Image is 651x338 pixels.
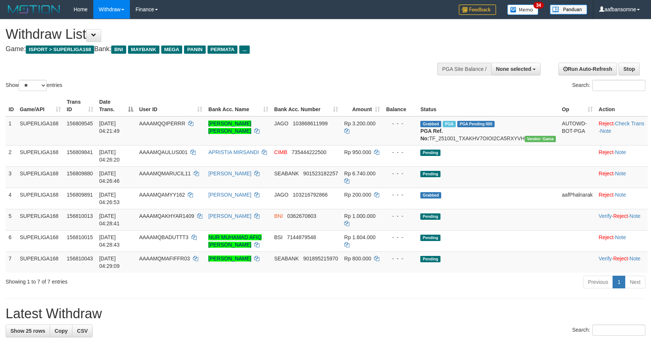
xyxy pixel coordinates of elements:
[72,325,93,337] a: CSV
[420,213,440,220] span: Pending
[491,63,541,75] button: None selected
[96,95,136,116] th: Date Trans.: activate to sort column descending
[596,230,648,251] td: ·
[596,116,648,145] td: · ·
[139,234,189,240] span: AAAAMQBADUTTT3
[459,4,496,15] img: Feedback.jpg
[6,116,17,145] td: 1
[293,121,327,126] span: Copy 103868611999 to clipboard
[67,213,93,219] span: 156810013
[525,136,556,142] span: Vendor URL: https://trx31.1velocity.biz
[615,170,626,176] a: Note
[77,328,88,334] span: CSV
[67,234,93,240] span: 156810015
[6,209,17,230] td: 5
[344,170,376,176] span: Rp 6.740.000
[596,166,648,188] td: ·
[615,149,626,155] a: Note
[599,149,614,155] a: Reject
[507,4,539,15] img: Button%20Memo.svg
[599,234,614,240] a: Reject
[386,148,414,156] div: - - -
[496,66,532,72] span: None selected
[420,121,441,127] span: Grabbed
[583,276,613,288] a: Previous
[208,46,238,54] span: PERMATA
[596,251,648,273] td: · ·
[613,276,625,288] a: 1
[67,256,93,262] span: 156810043
[596,95,648,116] th: Action
[6,46,427,53] h4: Game: Bank:
[17,166,64,188] td: SUPERLIGA168
[99,121,120,134] span: [DATE] 04:21:49
[139,121,186,126] span: AAAAMQQIPERRR
[99,213,120,226] span: [DATE] 04:28:41
[6,306,645,321] h1: Latest Withdraw
[17,188,64,209] td: SUPERLIGA168
[596,188,648,209] td: ·
[6,230,17,251] td: 6
[6,95,17,116] th: ID
[208,121,251,134] a: [PERSON_NAME] [PERSON_NAME]
[67,149,93,155] span: 156809841
[6,166,17,188] td: 3
[139,213,194,219] span: AAAAMQAKHYAR1409
[572,80,645,91] label: Search:
[287,213,317,219] span: Copy 0362670803 to clipboard
[386,120,414,127] div: - - -
[344,234,376,240] span: Rp 1.604.000
[344,149,371,155] span: Rp 950.000
[139,149,188,155] span: AAAAMQAULUS001
[161,46,183,54] span: MEGA
[99,234,120,248] span: [DATE] 04:28:43
[274,170,299,176] span: SEABANK
[615,192,626,198] a: Note
[17,251,64,273] td: SUPERLIGA168
[19,80,47,91] select: Showentries
[208,170,251,176] a: [PERSON_NAME]
[420,171,440,177] span: Pending
[386,234,414,241] div: - - -
[599,121,614,126] a: Reject
[533,2,543,9] span: 34
[67,121,93,126] span: 156809545
[625,276,645,288] a: Next
[274,213,283,219] span: BNI
[50,325,72,337] a: Copy
[417,95,559,116] th: Status
[64,95,96,116] th: Trans ID: activate to sort column ascending
[208,234,261,248] a: NUR MUHAMAD AFIQ [PERSON_NAME]
[615,234,626,240] a: Note
[613,256,628,262] a: Reject
[6,188,17,209] td: 4
[420,192,441,198] span: Grabbed
[596,145,648,166] td: ·
[559,95,596,116] th: Op: activate to sort column ascending
[386,170,414,177] div: - - -
[558,63,617,75] a: Run Auto-Refresh
[274,234,283,240] span: BSI
[208,192,251,198] a: [PERSON_NAME]
[67,170,93,176] span: 156809880
[287,234,316,240] span: Copy 7144879548 to clipboard
[17,95,64,116] th: Game/API: activate to sort column ascending
[6,80,62,91] label: Show entries
[420,256,440,262] span: Pending
[54,328,68,334] span: Copy
[344,121,376,126] span: Rp 3.200.000
[6,325,50,337] a: Show 25 rows
[559,188,596,209] td: aafPhalnarak
[386,255,414,262] div: - - -
[599,192,614,198] a: Reject
[592,80,645,91] input: Search:
[592,325,645,336] input: Search:
[67,192,93,198] span: 156809891
[6,275,266,285] div: Showing 1 to 7 of 7 entries
[274,192,289,198] span: JAGO
[6,145,17,166] td: 2
[417,116,559,145] td: TF_251001_TXAKHV7OIOI2CA5RXYVH
[17,145,64,166] td: SUPERLIGA168
[208,149,259,155] a: APRISTIA MIRSANDI
[17,230,64,251] td: SUPERLIGA168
